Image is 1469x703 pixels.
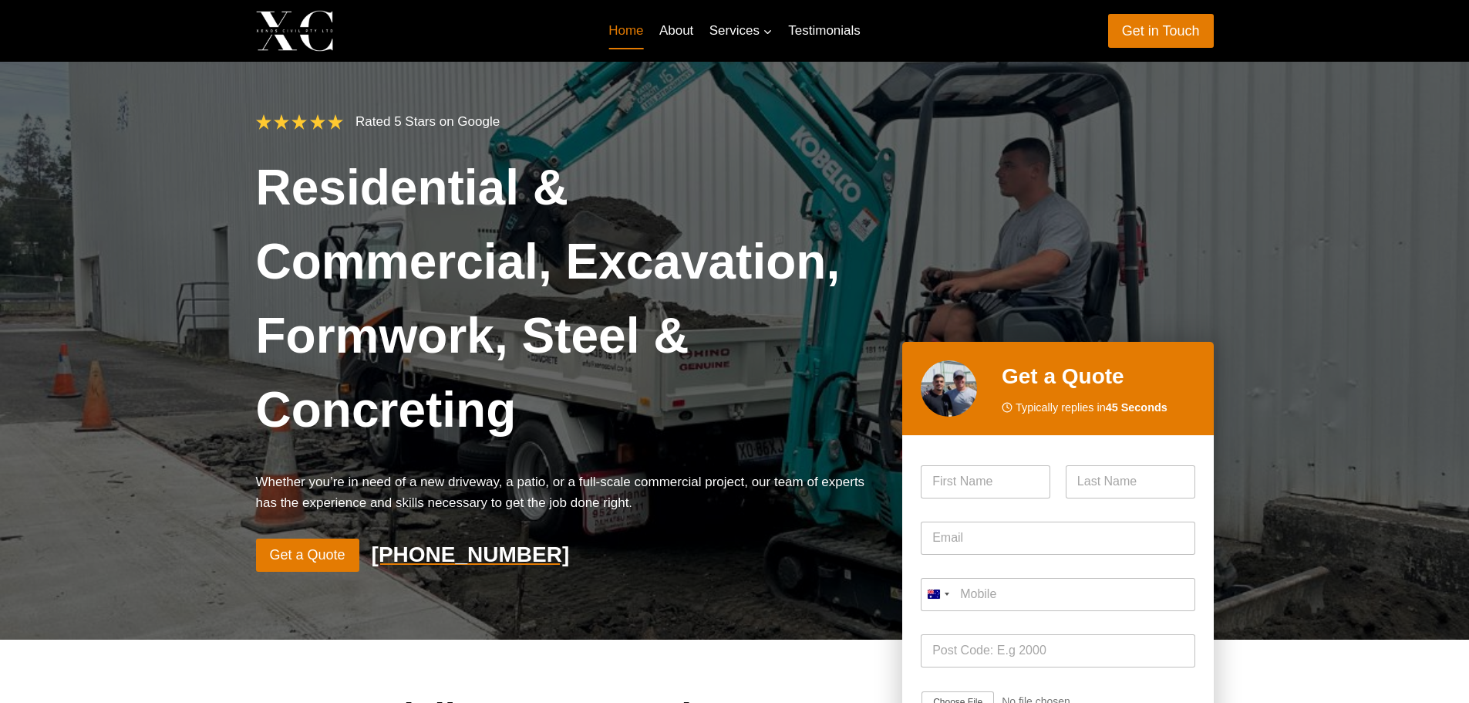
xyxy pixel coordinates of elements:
button: Selected country [921,578,955,611]
input: Post Code: E.g 2000 [921,634,1194,668]
input: First Name [921,465,1050,499]
input: Last Name [1066,465,1195,499]
p: Whether you’re in need of a new driveway, a patio, or a full-scale commercial project, our team o... [256,471,878,513]
a: Testimonials [780,12,868,49]
a: Xenos Civil [256,10,454,51]
a: [PHONE_NUMBER] [372,539,570,571]
span: Get a Quote [270,544,345,566]
a: Services [702,12,781,49]
nav: Primary Navigation [601,12,868,49]
h2: Get a Quote [1002,360,1195,393]
strong: 45 Seconds [1106,401,1167,414]
img: Xenos Civil [256,10,333,51]
p: Xenos Civil [346,19,454,42]
span: Services [709,20,773,41]
input: Email [921,522,1194,555]
a: About [652,12,702,49]
a: Get a Quote [256,539,359,572]
a: Get in Touch [1108,14,1214,47]
span: Typically replies in [1016,399,1167,417]
input: Mobile [921,578,1194,611]
a: Home [601,12,652,49]
h1: Residential & Commercial, Excavation, Formwork, Steel & Concreting [256,150,878,447]
p: Rated 5 Stars on Google [355,111,500,132]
